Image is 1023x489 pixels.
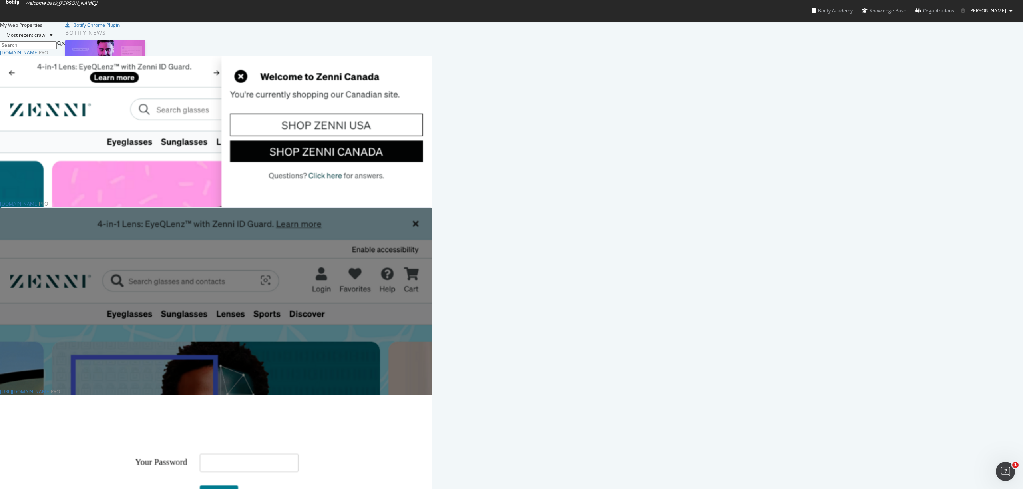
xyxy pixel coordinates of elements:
div: Botify Academy [812,7,853,15]
span: 1 [1012,462,1019,468]
img: How to Prioritize and Accelerate Technical SEO with Botify Assist [65,40,145,82]
iframe: Intercom live chat [996,462,1015,481]
img: ca.zennioptical.com [0,56,432,401]
a: Botify Chrome Plugin [65,22,120,28]
button: [PERSON_NAME] [954,4,1019,17]
div: Pro [51,388,60,395]
div: Pro [39,200,48,207]
div: Most recent crawl [6,32,46,38]
div: Pro [39,49,48,56]
div: Botify news [65,28,249,37]
div: Botify Chrome Plugin [73,22,120,28]
span: Annette Matzen [969,7,1006,14]
div: Organizations [915,7,954,15]
div: Knowledge Base [862,7,906,15]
